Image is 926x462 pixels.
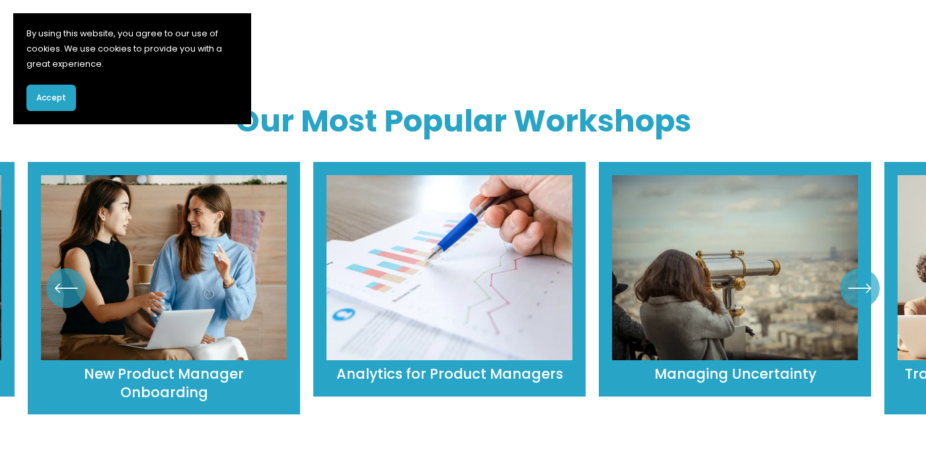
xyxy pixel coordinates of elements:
strong: Our Most Popular Workshops [235,99,691,142]
p: By using this website, you agree to our use of cookies. We use cookies to provide you with a grea... [26,26,238,71]
button: Accept [26,85,76,111]
button: Next [840,268,880,308]
span: Accept [36,92,66,104]
button: Previous [46,268,86,308]
section: Cookie banner [13,13,251,124]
